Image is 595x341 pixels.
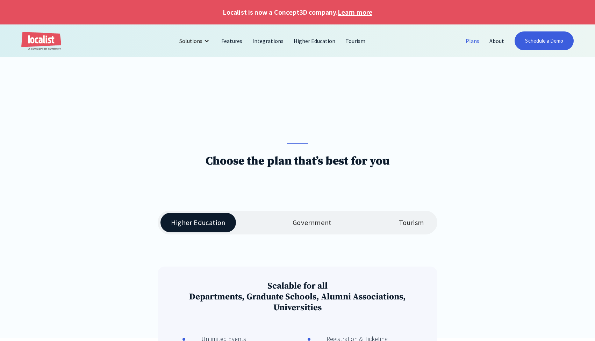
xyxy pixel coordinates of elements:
a: Tourism [340,32,371,49]
a: About [485,32,509,49]
div: Tourism [399,218,424,227]
a: Features [216,32,248,49]
div: Solutions [179,37,202,45]
div: Government [293,218,332,227]
h1: Choose the plan that’s best for you [206,154,389,168]
a: home [21,32,61,50]
a: Integrations [248,32,288,49]
h3: Scalable for all Departments, Graduate Schools, Alumni Associations, Universities [168,281,426,313]
div: Solutions [174,32,216,49]
a: Plans [461,32,485,49]
div: Higher Education [171,218,225,227]
a: Higher Education [289,32,341,49]
a: Schedule a Demo [515,31,574,50]
a: Learn more [338,7,372,17]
